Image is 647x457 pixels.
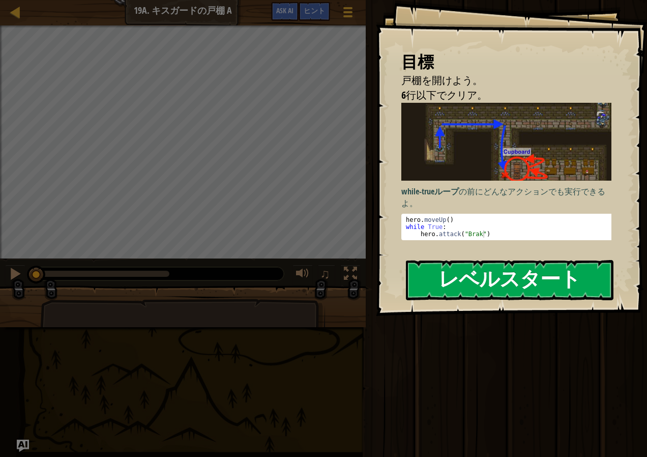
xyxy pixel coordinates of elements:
[401,50,611,74] div: 目標
[5,265,25,285] button: Ctrl + P: Pause
[406,260,613,300] button: レベルスタート
[318,265,335,285] button: ♫
[389,88,609,103] li: 6行以下でクリア。
[389,73,609,88] li: 戸棚を開けよう。
[335,2,361,26] button: ゲームメニューを見る
[401,73,483,87] span: 戸棚を開けよう。
[271,2,299,21] button: Ask AI
[401,186,459,197] strong: while-trueループ
[401,186,619,209] p: の前にどんなアクションでも実行できるよ。
[401,103,619,181] img: Cupboards of kithgard
[320,266,330,281] span: ♫
[17,440,29,452] button: Ask AI
[304,6,325,15] span: ヒント
[276,6,293,15] span: Ask AI
[401,88,487,102] span: 6行以下でクリア。
[340,265,361,285] button: Toggle fullscreen
[292,265,313,285] button: 音量を調整する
